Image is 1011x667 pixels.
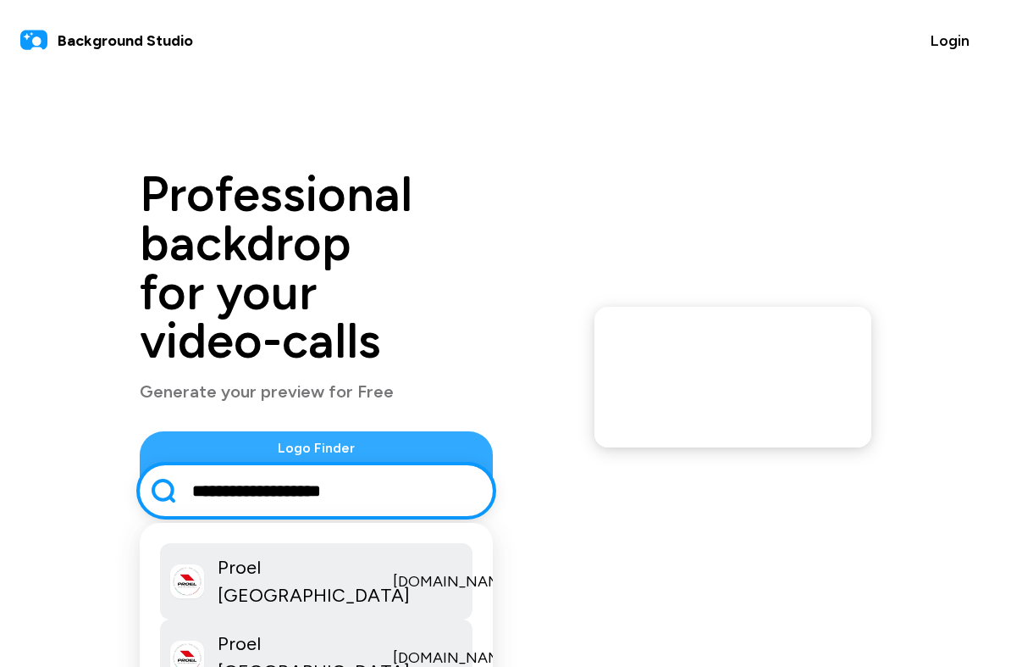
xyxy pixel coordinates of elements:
[20,27,193,54] a: Background Studio
[218,553,410,609] span: Proel [GEOGRAPHIC_DATA]
[393,570,515,593] p: [DOMAIN_NAME]
[20,27,47,54] img: logo
[140,379,493,404] p: Generate your preview for Free
[909,20,991,61] button: Login
[140,170,493,365] h1: Professional backdrop for your video-calls
[140,438,493,459] span: Logo Finder
[931,30,970,53] span: Login
[58,30,193,53] span: Background Studio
